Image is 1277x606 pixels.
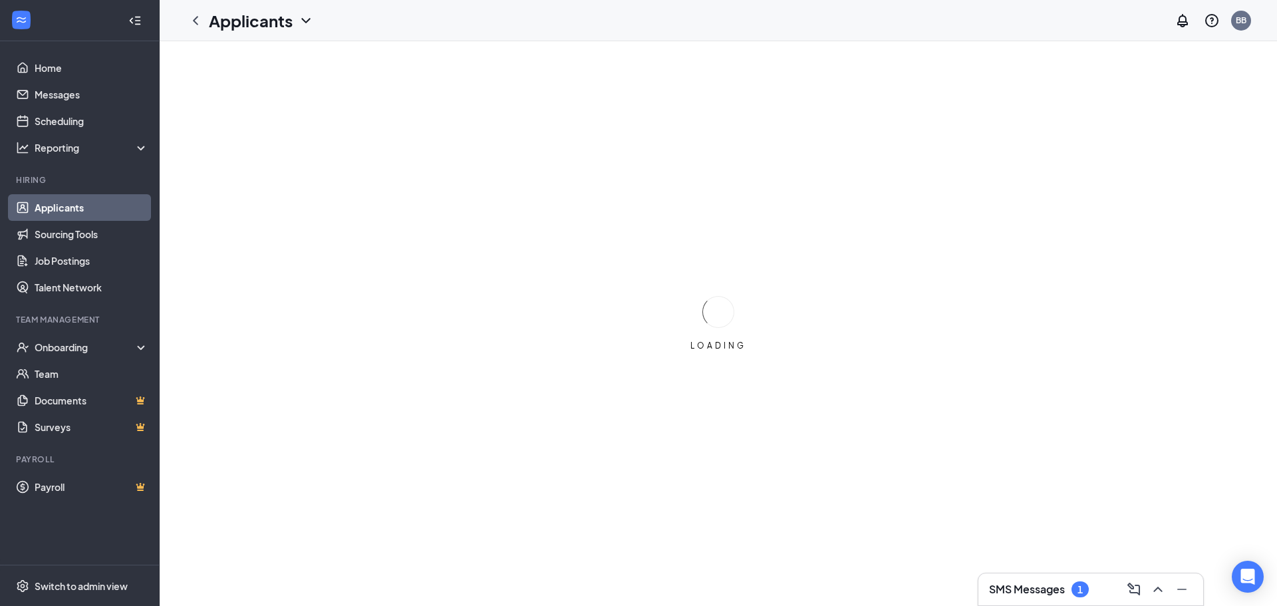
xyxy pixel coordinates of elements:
button: ChevronUp [1147,579,1169,600]
svg: Collapse [128,14,142,27]
svg: Minimize [1174,581,1190,597]
button: Minimize [1171,579,1193,600]
svg: Settings [16,579,29,593]
a: Job Postings [35,247,148,274]
a: PayrollCrown [35,474,148,500]
a: DocumentsCrown [35,387,148,414]
div: BB [1236,15,1246,26]
a: Applicants [35,194,148,221]
h3: SMS Messages [989,582,1065,597]
h1: Applicants [209,9,293,32]
a: Home [35,55,148,81]
a: Talent Network [35,274,148,301]
a: Team [35,361,148,387]
svg: UserCheck [16,341,29,354]
svg: ChevronLeft [188,13,204,29]
svg: ChevronDown [298,13,314,29]
div: Reporting [35,141,149,154]
div: Payroll [16,454,146,465]
div: 1 [1077,584,1083,595]
div: Hiring [16,174,146,186]
div: Open Intercom Messenger [1232,561,1264,593]
div: Switch to admin view [35,579,128,593]
a: Sourcing Tools [35,221,148,247]
div: Team Management [16,314,146,325]
a: Messages [35,81,148,108]
a: Scheduling [35,108,148,134]
div: Onboarding [35,341,137,354]
svg: QuestionInfo [1204,13,1220,29]
svg: Notifications [1175,13,1191,29]
svg: WorkstreamLogo [15,13,28,27]
svg: ComposeMessage [1126,581,1142,597]
a: SurveysCrown [35,414,148,440]
button: ComposeMessage [1123,579,1145,600]
div: LOADING [685,340,752,351]
svg: Analysis [16,141,29,154]
svg: ChevronUp [1150,581,1166,597]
